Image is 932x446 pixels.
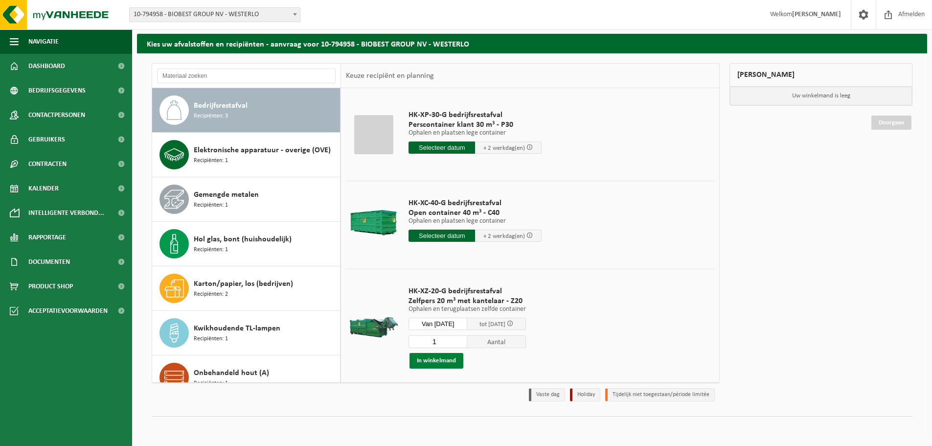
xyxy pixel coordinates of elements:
span: Recipiënten: 2 [194,290,228,299]
strong: [PERSON_NAME] [792,11,841,18]
span: Hol glas, bont (huishoudelijk) [194,234,292,245]
span: 10-794958 - BIOBEST GROUP NV - WESTERLO [130,8,300,22]
span: Open container 40 m³ - C40 [409,208,542,218]
span: HK-XC-40-G bedrijfsrestafval [409,198,542,208]
span: Rapportage [28,225,66,250]
li: Tijdelijk niet toegestaan/période limitée [605,388,715,401]
button: In winkelmand [409,353,463,369]
input: Materiaal zoeken [157,69,336,83]
button: Elektronische apparatuur - overige (OVE) Recipiënten: 1 [152,133,341,177]
span: Elektronische apparatuur - overige (OVE) [194,144,331,156]
span: HK-XZ-20-G bedrijfsrestafval [409,286,526,296]
a: Doorgaan [871,116,911,130]
button: Kwikhoudende TL-lampen Recipiënten: 1 [152,311,341,355]
span: Zelfpers 20 m³ met kantelaar - Z20 [409,296,526,306]
span: 10-794958 - BIOBEST GROUP NV - WESTERLO [129,7,300,22]
span: Kwikhoudende TL-lampen [194,323,280,334]
span: Kalender [28,176,59,201]
input: Selecteer datum [409,141,475,154]
li: Holiday [570,388,600,401]
span: Dashboard [28,54,65,78]
p: Ophalen en plaatsen lege container [409,218,542,225]
span: Aantal [467,335,526,348]
span: Acceptatievoorwaarden [28,299,108,323]
span: Recipiënten: 1 [194,334,228,344]
input: Selecteer datum [409,318,467,330]
p: Uw winkelmand is leeg [730,87,912,105]
button: Gemengde metalen Recipiënten: 1 [152,177,341,222]
span: tot [DATE] [479,321,505,328]
h2: Kies uw afvalstoffen en recipiënten - aanvraag voor 10-794958 - BIOBEST GROUP NV - WESTERLO [137,34,927,53]
span: Recipiënten: 1 [194,201,228,210]
button: Karton/papier, los (bedrijven) Recipiënten: 2 [152,266,341,311]
span: Karton/papier, los (bedrijven) [194,278,293,290]
button: Hol glas, bont (huishoudelijk) Recipiënten: 1 [152,222,341,266]
span: Recipiënten: 1 [194,156,228,165]
p: Ophalen en plaatsen lege container [409,130,542,137]
button: Bedrijfsrestafval Recipiënten: 3 [152,88,341,133]
span: + 2 werkdag(en) [483,145,525,151]
span: Contracten [28,152,67,176]
span: HK-XP-30-G bedrijfsrestafval [409,110,542,120]
span: Product Shop [28,274,73,299]
p: Ophalen en terugplaatsen zelfde container [409,306,526,313]
div: Keuze recipiënt en planning [341,64,439,88]
span: Perscontainer klant 30 m³ - P30 [409,120,542,130]
span: Recipiënten: 1 [194,245,228,255]
span: Navigatie [28,29,59,54]
button: Onbehandeld hout (A) Recipiënten: 1 [152,355,341,400]
input: Selecteer datum [409,230,475,242]
span: Bedrijfsrestafval [194,100,248,112]
span: Onbehandeld hout (A) [194,367,269,379]
span: Gebruikers [28,127,65,152]
div: [PERSON_NAME] [729,63,912,87]
span: Intelligente verbond... [28,201,104,225]
span: Documenten [28,250,70,274]
span: Gemengde metalen [194,189,259,201]
span: + 2 werkdag(en) [483,233,525,239]
span: Contactpersonen [28,103,85,127]
span: Bedrijfsgegevens [28,78,86,103]
span: Recipiënten: 1 [194,379,228,388]
li: Vaste dag [529,388,565,401]
span: Recipiënten: 3 [194,112,228,121]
